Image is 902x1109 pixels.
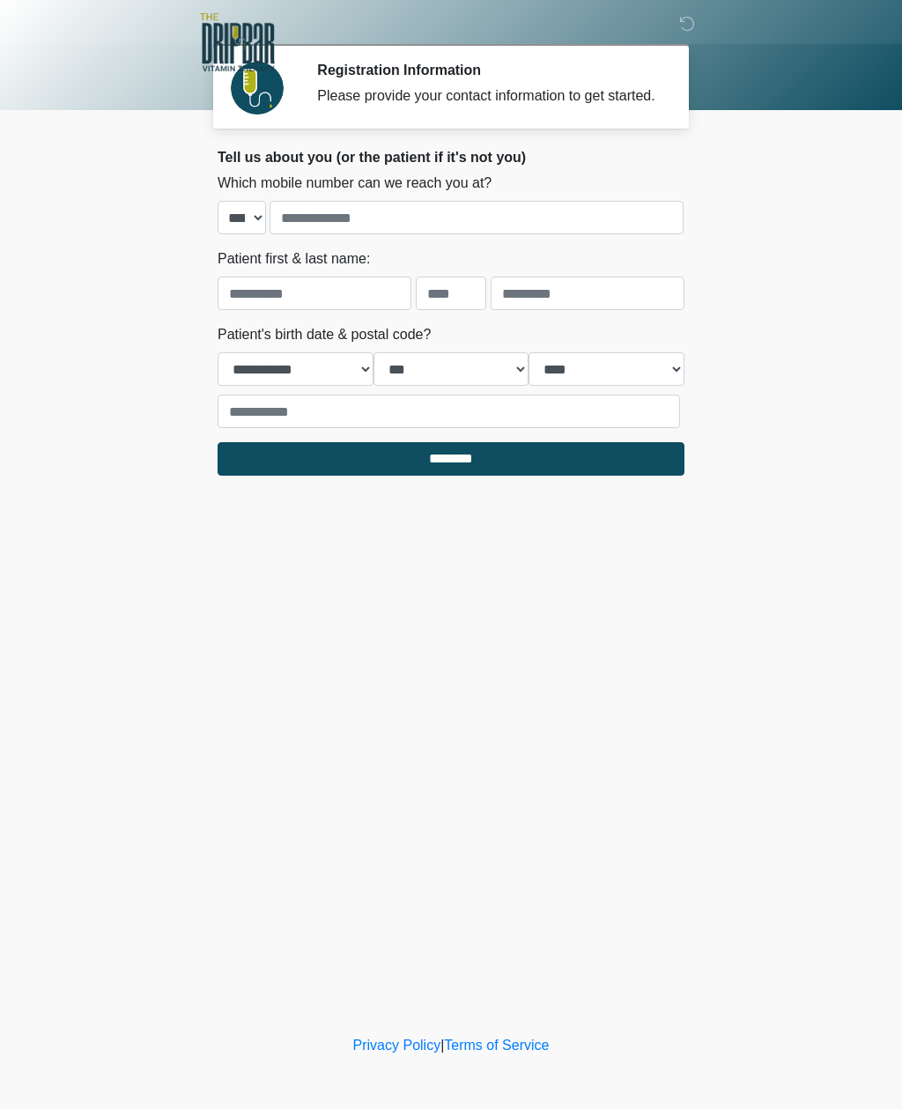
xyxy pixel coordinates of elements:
[317,85,658,107] div: Please provide your contact information to get started.
[218,248,370,270] label: Patient first & last name:
[218,324,431,345] label: Patient's birth date & postal code?
[353,1038,441,1053] a: Privacy Policy
[444,1038,549,1053] a: Terms of Service
[218,173,492,194] label: Which mobile number can we reach you at?
[440,1038,444,1053] a: |
[231,62,284,115] img: Agent Avatar
[218,149,684,166] h2: Tell us about you (or the patient if it's not you)
[200,13,275,71] img: The DRIPBaR - Alamo Ranch SATX Logo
